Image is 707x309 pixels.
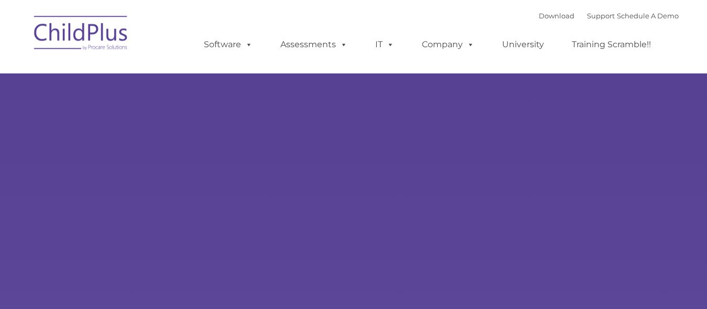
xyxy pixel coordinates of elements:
a: University [492,34,554,55]
font: | [539,12,679,20]
a: Software [193,34,263,55]
img: ChildPlus by Procare Solutions [29,8,134,61]
a: Support [587,12,615,20]
a: Company [411,34,485,55]
a: Download [539,12,574,20]
a: Training Scramble!! [561,34,661,55]
a: IT [365,34,405,55]
a: Assessments [270,34,358,55]
a: Schedule A Demo [617,12,679,20]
